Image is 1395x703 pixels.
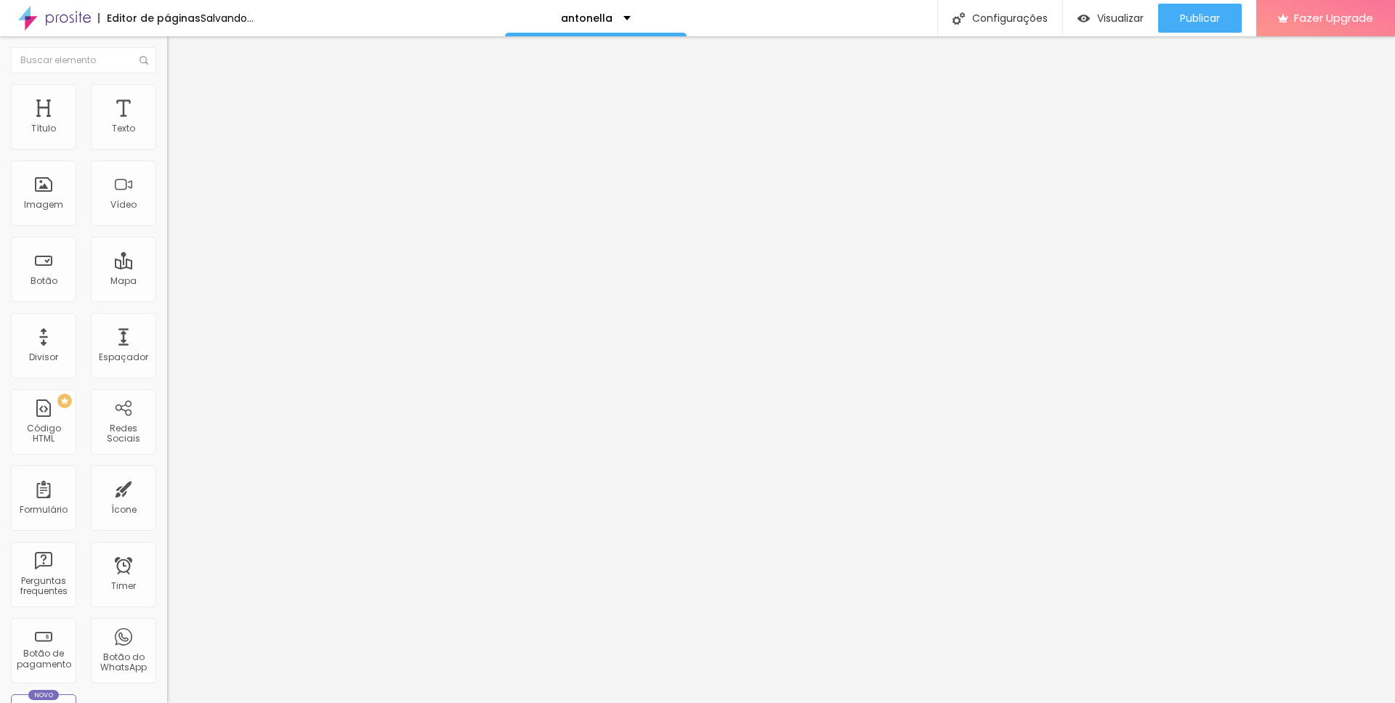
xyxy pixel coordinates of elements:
[1097,12,1144,24] span: Visualizar
[1180,12,1220,24] span: Publicar
[94,423,152,444] div: Redes Sociais
[15,649,72,670] div: Botão de pagamento
[1063,4,1158,33] button: Visualizar
[112,123,135,134] div: Texto
[15,576,72,597] div: Perguntas frequentes
[11,47,156,73] input: Buscar elemento
[31,123,56,134] div: Título
[201,13,254,23] div: Salvando...
[561,13,612,23] p: antonella
[1077,12,1090,25] img: view-1.svg
[1294,12,1373,24] span: Fazer Upgrade
[94,652,152,673] div: Botão do WhatsApp
[111,505,137,515] div: Ícone
[31,276,57,286] div: Botão
[110,276,137,286] div: Mapa
[20,505,68,515] div: Formulário
[98,13,201,23] div: Editor de páginas
[139,56,148,65] img: Icone
[24,200,63,210] div: Imagem
[28,690,60,700] div: Novo
[29,352,58,362] div: Divisor
[953,12,965,25] img: Icone
[1158,4,1242,33] button: Publicar
[110,200,137,210] div: Vídeo
[167,36,1395,703] iframe: Editor
[99,352,148,362] div: Espaçador
[111,581,136,591] div: Timer
[15,423,72,444] div: Código HTML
